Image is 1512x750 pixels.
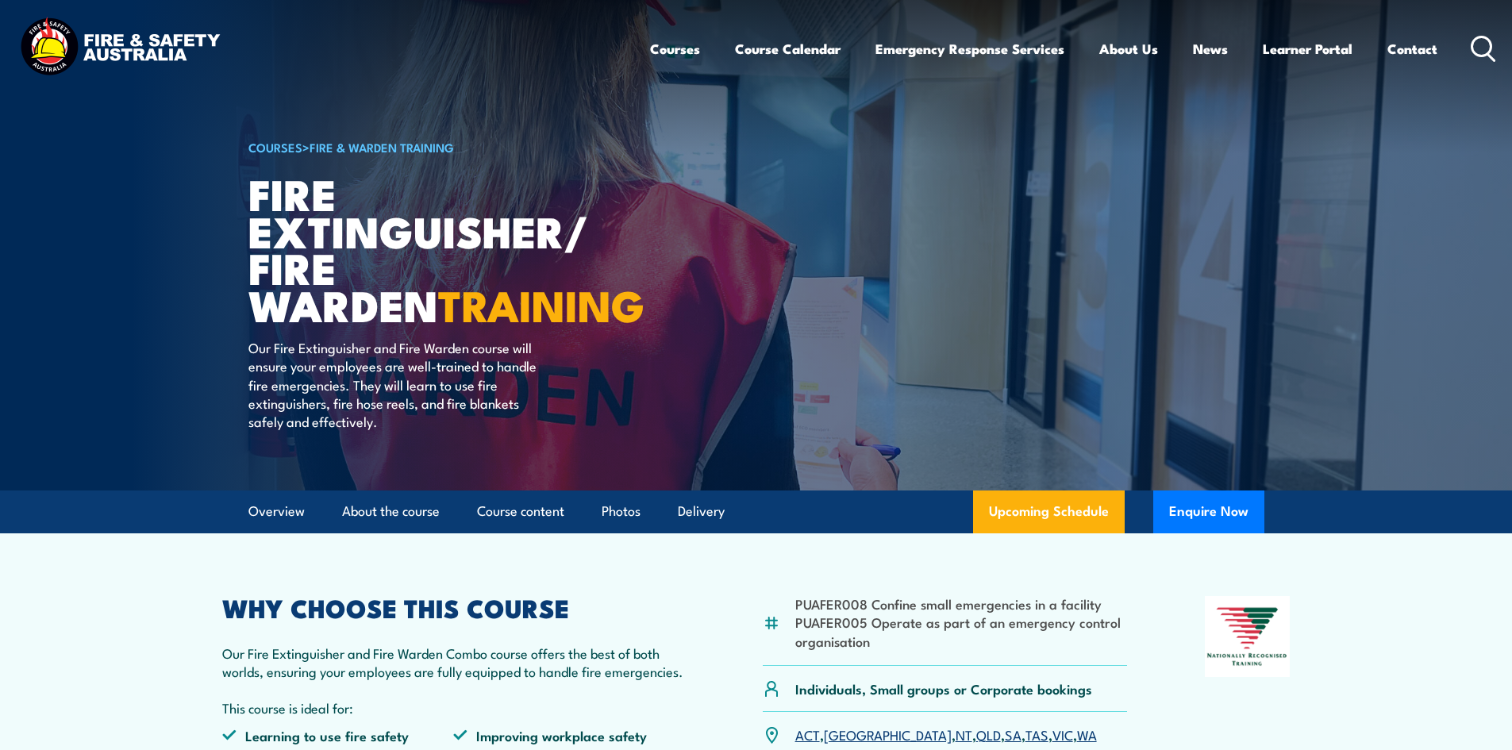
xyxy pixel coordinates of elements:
strong: TRAINING [438,271,644,337]
a: About Us [1099,28,1158,70]
p: This course is ideal for: [222,698,686,717]
a: WA [1077,725,1097,744]
h6: > [248,137,641,156]
p: Our Fire Extinguisher and Fire Warden course will ensure your employees are well-trained to handl... [248,338,538,431]
h1: Fire Extinguisher/ Fire Warden [248,175,641,323]
a: SA [1005,725,1021,744]
button: Enquire Now [1153,490,1264,533]
p: , , , , , , , [795,725,1097,744]
img: Nationally Recognised Training logo. [1205,596,1291,677]
a: Emergency Response Services [875,28,1064,70]
a: About the course [342,490,440,533]
a: COURSES [248,138,302,156]
a: Delivery [678,490,725,533]
a: Course content [477,490,564,533]
a: Courses [650,28,700,70]
a: Learner Portal [1263,28,1352,70]
a: VIC [1052,725,1073,744]
h2: WHY CHOOSE THIS COURSE [222,596,686,618]
a: Contact [1387,28,1437,70]
a: QLD [976,725,1001,744]
a: News [1193,28,1228,70]
a: ACT [795,725,820,744]
a: [GEOGRAPHIC_DATA] [824,725,952,744]
a: NT [956,725,972,744]
p: Individuals, Small groups or Corporate bookings [795,679,1092,698]
a: Course Calendar [735,28,841,70]
a: Overview [248,490,305,533]
li: PUAFER005 Operate as part of an emergency control organisation [795,613,1128,650]
p: Our Fire Extinguisher and Fire Warden Combo course offers the best of both worlds, ensuring your ... [222,644,686,681]
li: PUAFER008 Confine small emergencies in a facility [795,594,1128,613]
a: Fire & Warden Training [310,138,454,156]
a: Upcoming Schedule [973,490,1125,533]
a: TAS [1025,725,1048,744]
a: Photos [602,490,641,533]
